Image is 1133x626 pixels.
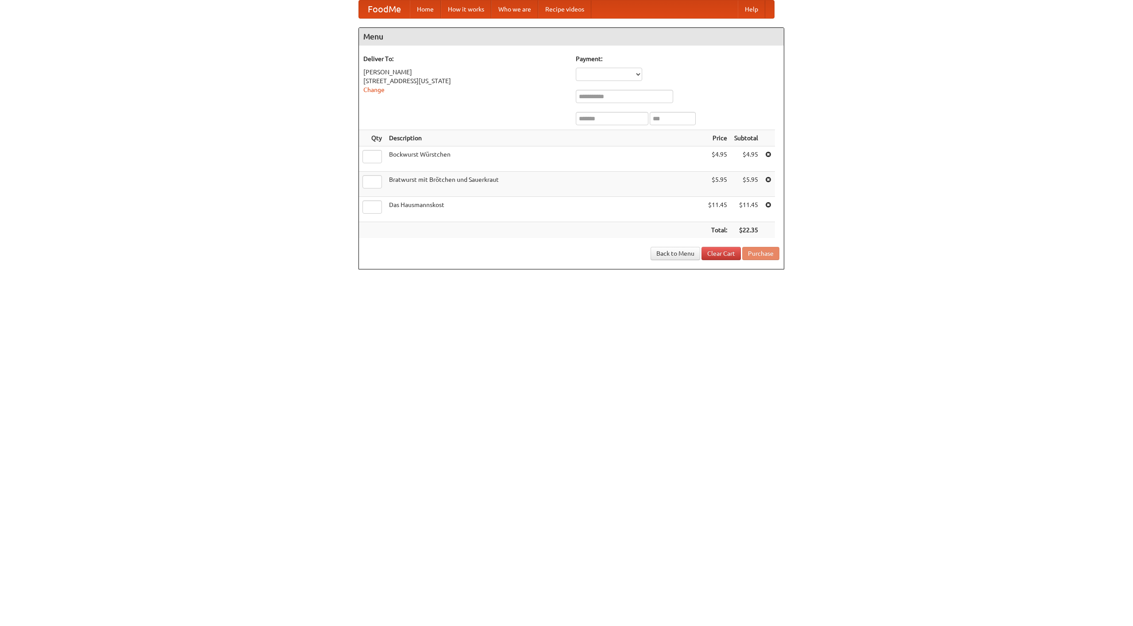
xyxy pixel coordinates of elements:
[363,77,567,85] div: [STREET_ADDRESS][US_STATE]
[359,0,410,18] a: FoodMe
[701,247,741,260] a: Clear Cart
[385,197,705,222] td: Das Hausmannskost
[738,0,765,18] a: Help
[731,222,762,238] th: $22.35
[363,68,567,77] div: [PERSON_NAME]
[385,130,705,146] th: Description
[385,146,705,172] td: Bockwurst Würstchen
[731,130,762,146] th: Subtotal
[576,54,779,63] h5: Payment:
[705,130,731,146] th: Price
[731,197,762,222] td: $11.45
[359,130,385,146] th: Qty
[705,172,731,197] td: $5.95
[705,222,731,238] th: Total:
[742,247,779,260] button: Purchase
[359,28,784,46] h4: Menu
[491,0,538,18] a: Who we are
[731,146,762,172] td: $4.95
[363,54,567,63] h5: Deliver To:
[705,146,731,172] td: $4.95
[363,86,385,93] a: Change
[385,172,705,197] td: Bratwurst mit Brötchen und Sauerkraut
[705,197,731,222] td: $11.45
[410,0,441,18] a: Home
[538,0,591,18] a: Recipe videos
[651,247,700,260] a: Back to Menu
[441,0,491,18] a: How it works
[731,172,762,197] td: $5.95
